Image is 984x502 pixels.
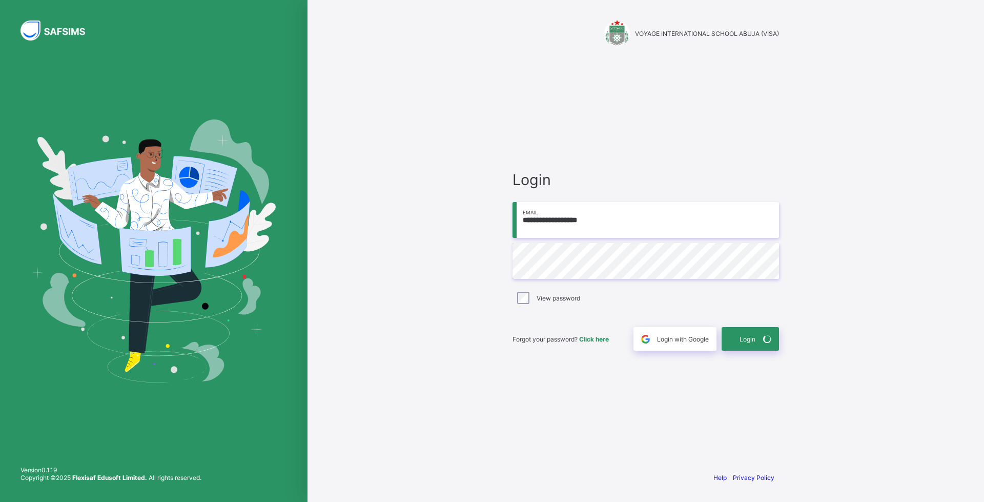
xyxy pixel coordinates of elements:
span: Version 0.1.19 [20,466,201,474]
strong: Flexisaf Edusoft Limited. [72,474,147,481]
span: Login [512,171,779,189]
img: SAFSIMS Logo [20,21,97,41]
a: Privacy Policy [733,474,774,481]
span: VOYAGE INTERNATIONAL SCHOOL ABUJA (VISA) [635,30,779,37]
a: Help [713,474,727,481]
span: Forgot your password? [512,335,609,343]
a: Click here [579,335,609,343]
span: Login with Google [657,335,709,343]
span: Copyright © 2025 All rights reserved. [20,474,201,481]
label: View password [537,294,580,302]
span: Login [740,335,755,343]
img: Hero Image [32,119,276,382]
img: google.396cfc9801f0270233282035f929180a.svg [640,333,651,345]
